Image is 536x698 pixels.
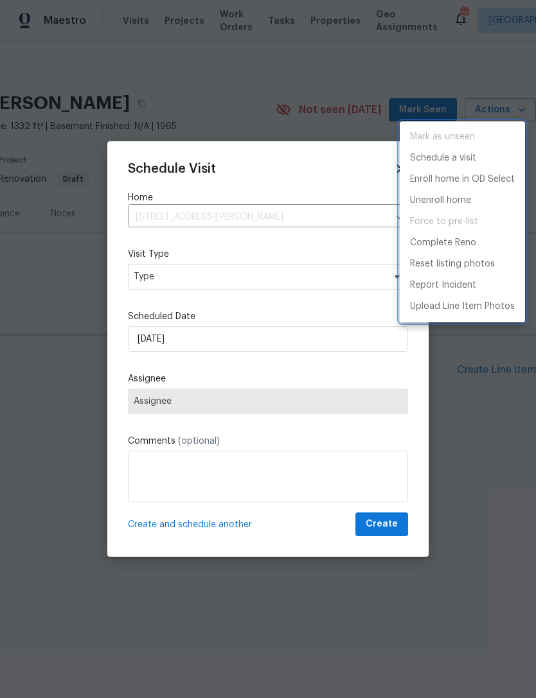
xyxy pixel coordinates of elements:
[410,236,476,250] p: Complete Reno
[410,279,476,292] p: Report Incident
[400,211,525,232] span: Setup visit must be completed before moving home to pre-list
[410,300,515,313] p: Upload Line Item Photos
[410,257,495,271] p: Reset listing photos
[410,194,471,207] p: Unenroll home
[410,173,515,186] p: Enroll home in OD Select
[410,152,476,165] p: Schedule a visit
